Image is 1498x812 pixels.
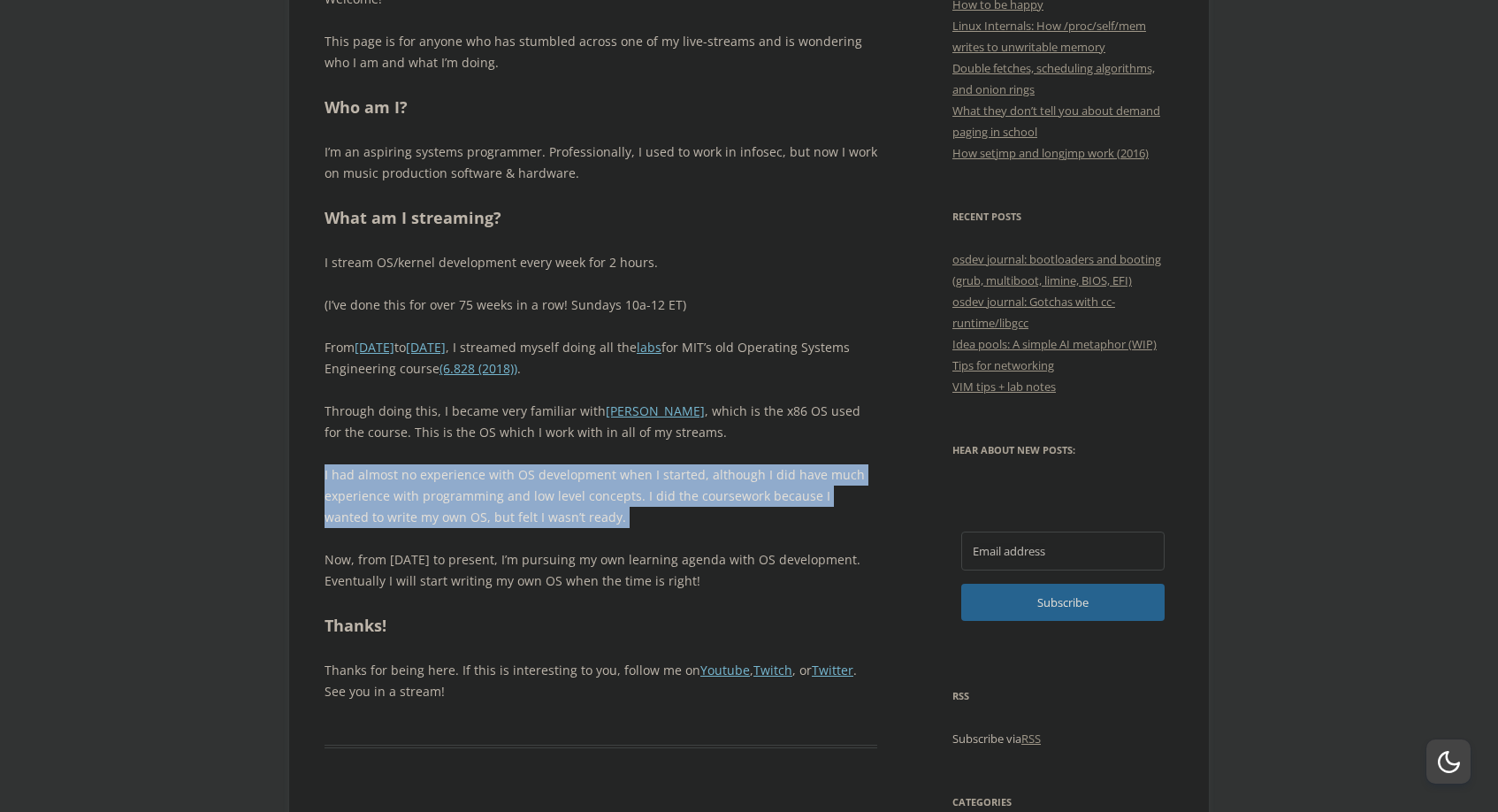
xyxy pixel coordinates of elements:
[952,728,1173,749] p: Subscribe via
[606,402,705,419] a: [PERSON_NAME]
[952,440,1173,461] h3: Hear about new posts:
[961,532,1165,571] input: Email address
[325,464,877,528] p: I had almost no experience with OS development when I started, although I did have much experienc...
[952,357,1054,373] a: Tips for networking
[325,142,877,184] p: I’m an aspiring systems programmer. Professionally, I used to work in infosec, but now I work on ...
[952,206,1173,227] h3: Recent Posts
[952,336,1157,352] a: Idea pools: A simple AI metaphor (WIP)
[952,103,1160,140] a: What they don’t tell you about demand paging in school
[961,584,1165,621] button: Subscribe
[325,660,877,702] p: Thanks for being here. If this is interesting to you, follow me on , , or . See you in a stream!
[753,662,792,678] a: Twitch
[952,60,1155,97] a: Double fetches, scheduling algorithms, and onion rings
[952,294,1115,331] a: osdev journal: Gotchas with cc-runtime/libgcc
[952,379,1056,395] a: VIM tips + lab notes
[439,360,517,377] a: (6.828 (2018))
[952,251,1161,288] a: osdev journal: bootloaders and booting (grub, multiboot, limine, BIOS, EFI)
[325,252,877,273] p: I stream OS/kernel development every week for 2 hours.
[952,18,1146,55] a: Linux Internals: How /proc/self/mem writes to unwritable memory
[325,295,877,316] p: (I’ve done this for over 75 weeks in a row! Sundays 10a-12 ET)
[637,339,661,356] a: labs
[325,401,877,443] p: Through doing this, I became very familiar with , which is the x86 OS used for the course. This i...
[325,31,877,73] p: This page is for anyone who has stumbled across one of my live-streams and is wondering who I am ...
[325,549,877,592] p: Now, from [DATE] to present, I’m pursuing my own learning agenda with OS development. Eventually ...
[355,339,394,356] a: [DATE]
[325,95,877,120] h2: Who am I?
[325,337,877,379] p: From to , I streamed myself doing all the for MIT’s old Operating Systems Engineering course .
[952,686,1173,707] h3: RSS
[325,205,877,231] h2: What am I streaming?
[1021,731,1041,747] a: RSS
[700,662,750,678] a: Youtube
[406,339,446,356] a: [DATE]
[325,613,877,639] h2: Thanks!
[952,145,1149,161] a: How setjmp and longjmp work (2016)
[812,662,853,678] a: Twitter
